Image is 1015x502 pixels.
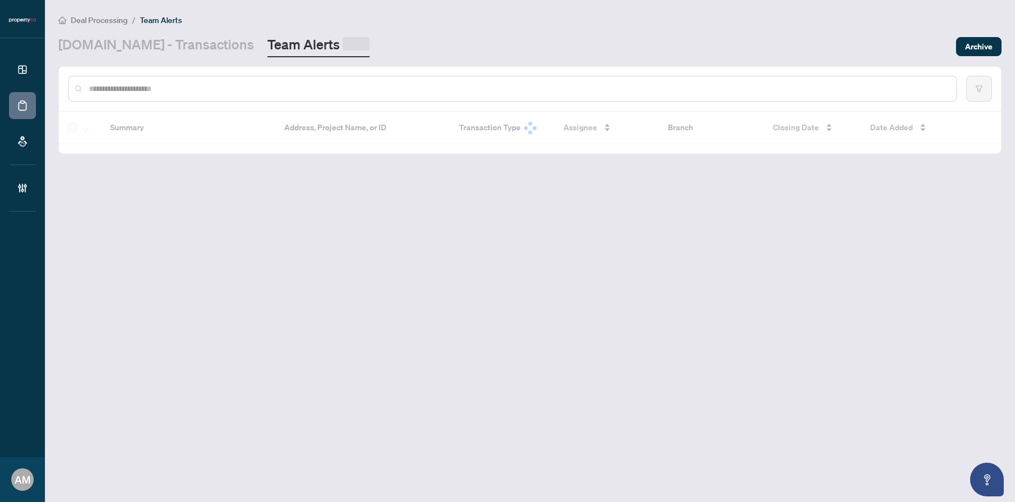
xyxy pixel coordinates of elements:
span: Archive [965,38,993,56]
a: Team Alerts [267,35,370,57]
img: logo [9,17,36,24]
a: [DOMAIN_NAME] - Transactions [58,35,254,57]
li: / [132,13,135,26]
button: Open asap [970,463,1004,496]
button: Archive [956,37,1002,56]
span: Deal Processing [71,15,128,25]
button: filter [966,76,992,102]
span: AM [15,472,30,487]
span: Team Alerts [140,15,182,25]
span: home [58,16,66,24]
